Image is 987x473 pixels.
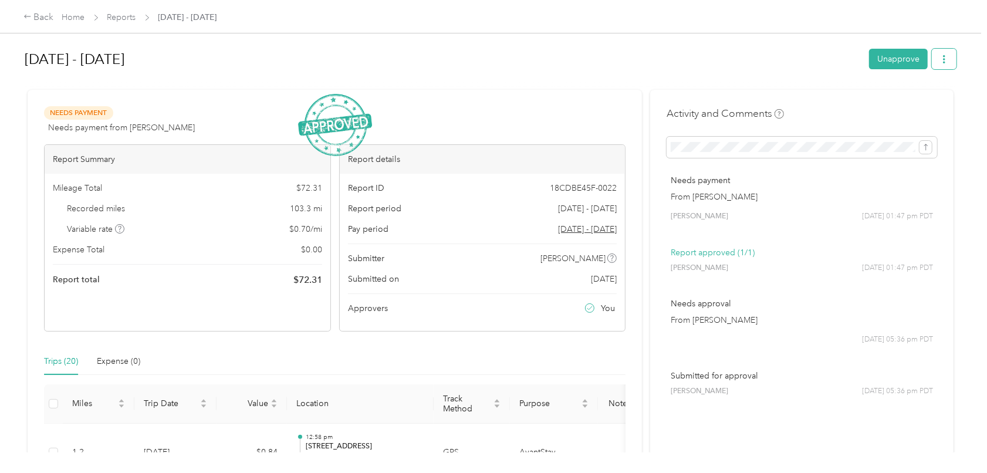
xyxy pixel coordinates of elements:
span: Purpose [519,398,579,408]
span: caret-up [271,397,278,404]
th: Purpose [510,384,598,424]
th: Location [287,384,434,424]
span: caret-up [118,397,125,404]
span: [PERSON_NAME] [540,252,606,265]
a: Home [62,12,85,22]
span: Expense Total [53,244,104,256]
span: [DATE] 01:47 pm PDT [862,211,933,222]
span: Needs Payment [44,106,113,120]
span: Report total [53,273,100,286]
span: 103.3 mi [290,202,322,215]
span: You [601,302,615,315]
iframe: Everlance-gr Chat Button Frame [921,407,987,473]
span: [DATE] [591,273,617,285]
span: [DATE] 05:36 pm PDT [862,386,933,397]
h4: Activity and Comments [667,106,784,121]
span: [PERSON_NAME] [671,263,728,273]
span: caret-down [200,403,207,410]
th: Track Method [434,384,510,424]
p: Report approved (1/1) [671,246,933,259]
p: From [PERSON_NAME] [671,314,933,326]
th: Value [217,384,287,424]
span: Miles [72,398,116,408]
span: Approvers [348,302,388,315]
span: [PERSON_NAME] [671,386,728,397]
span: Needs payment from [PERSON_NAME] [48,121,195,134]
span: [DATE] 05:36 pm PDT [862,335,933,345]
span: 18CDBE45F-0022 [550,182,617,194]
span: [DATE] - [DATE] [558,202,617,215]
p: Needs payment [671,174,933,187]
span: Report ID [348,182,384,194]
span: Value [226,398,268,408]
span: Mileage Total [53,182,102,194]
span: caret-up [493,397,501,404]
th: Trip Date [134,384,217,424]
span: Variable rate [67,223,125,235]
a: Reports [107,12,136,22]
span: Track Method [443,394,491,414]
span: [DATE] 01:47 pm PDT [862,263,933,273]
th: Notes [598,384,642,424]
div: Report details [340,145,626,174]
p: Submitted for approval [671,370,933,382]
div: Trips (20) [44,355,78,368]
div: Expense (0) [97,355,140,368]
p: From [PERSON_NAME] [671,191,933,203]
h1: Sep 1 - 30, 2025 [25,45,861,73]
p: [STREET_ADDRESS] [306,441,424,452]
p: Needs approval [671,298,933,310]
span: $ 72.31 [293,273,322,287]
span: $ 0.00 [301,244,322,256]
span: caret-up [582,397,589,404]
button: Unapprove [869,49,928,69]
span: $ 72.31 [296,182,322,194]
span: caret-down [582,403,589,410]
span: [PERSON_NAME] [671,211,728,222]
span: caret-down [271,403,278,410]
div: Back [23,11,54,25]
span: caret-down [118,403,125,410]
span: Pay period [348,223,388,235]
span: Submitter [348,252,384,265]
span: Go to pay period [558,223,617,235]
span: Report period [348,202,401,215]
span: $ 0.70 / mi [289,223,322,235]
span: Trip Date [144,398,198,408]
div: Report Summary [45,145,330,174]
span: Recorded miles [67,202,126,215]
span: caret-down [493,403,501,410]
img: ApprovedStamp [298,94,372,157]
span: caret-up [200,397,207,404]
span: Submitted on [348,273,399,285]
span: [DATE] - [DATE] [158,11,217,23]
th: Miles [63,384,134,424]
p: 12:58 pm [306,433,424,441]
